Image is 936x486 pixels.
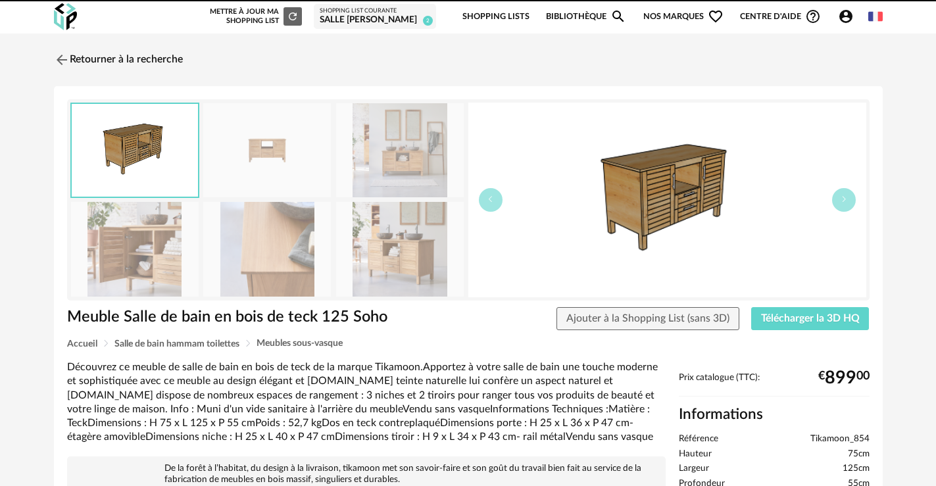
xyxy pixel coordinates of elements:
[336,103,464,197] img: meuble-sous-vasque-en-teck-massif-soho-125-cm-854
[54,45,183,74] a: Retourner à la recherche
[825,373,856,383] span: 899
[679,433,718,445] span: Référence
[71,202,199,296] img: meuble-sous-vasque-en-teck-massif-soho-125-cm-854
[114,339,239,349] span: Salle de bain hammam toilettes
[818,373,870,383] div: € 00
[207,7,302,26] div: Mettre à jour ma Shopping List
[751,307,870,331] button: Télécharger la 3D HQ
[54,52,70,68] img: svg+xml;base64,PHN2ZyB3aWR0aD0iMjQiIGhlaWdodD0iMjQiIHZpZXdCb3g9IjAgMCAyNCAyNCIgZmlsbD0ibm9uZSIgeG...
[462,1,530,32] a: Shopping Lists
[468,103,866,297] img: thumbnail.png
[257,339,343,348] span: Meubles sous-vasque
[679,405,870,424] h2: Informations
[320,7,430,15] div: Shopping List courante
[423,16,433,26] span: 2
[336,202,464,296] img: meuble-sous-vasque-en-teck-massif-soho-125-cm-854
[843,463,870,475] span: 125cm
[67,339,97,349] span: Accueil
[708,9,724,24] span: Heart Outline icon
[810,433,870,445] span: Tikamoon_854
[740,9,821,24] span: Centre d'aideHelp Circle Outline icon
[74,463,659,485] p: De la forêt à l’habitat, du design à la livraison, tikamoon met son savoir-faire et son goût du t...
[72,104,198,197] img: thumbnail.png
[556,307,739,331] button: Ajouter à la Shopping List (sans 3D)
[838,9,854,24] span: Account Circle icon
[848,449,870,460] span: 75cm
[761,313,860,324] span: Télécharger la 3D HQ
[679,463,709,475] span: Largeur
[320,14,430,26] div: salle [PERSON_NAME]
[546,1,626,32] a: BibliothèqueMagnify icon
[67,360,666,445] div: Découvrez ce meuble de salle de bain en bois de teck de la marque Tikamoon.Apportez à votre salle...
[67,307,394,328] h1: Meuble Salle de bain en bois de teck 125 Soho
[203,202,331,296] img: meuble-sous-vasque-en-teck-massif-soho-125-cm-854
[203,103,331,197] img: meuble-sous-vasque-en-teck-massif-soho-125-cm-854
[320,7,430,26] a: Shopping List courante salle [PERSON_NAME] 2
[67,339,870,349] div: Breadcrumb
[287,12,299,20] span: Refresh icon
[868,9,883,24] img: fr
[805,9,821,24] span: Help Circle Outline icon
[679,449,712,460] span: Hauteur
[566,313,729,324] span: Ajouter à la Shopping List (sans 3D)
[838,9,860,24] span: Account Circle icon
[610,9,626,24] span: Magnify icon
[643,1,724,32] span: Nos marques
[679,372,870,397] div: Prix catalogue (TTC):
[54,3,77,30] img: OXP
